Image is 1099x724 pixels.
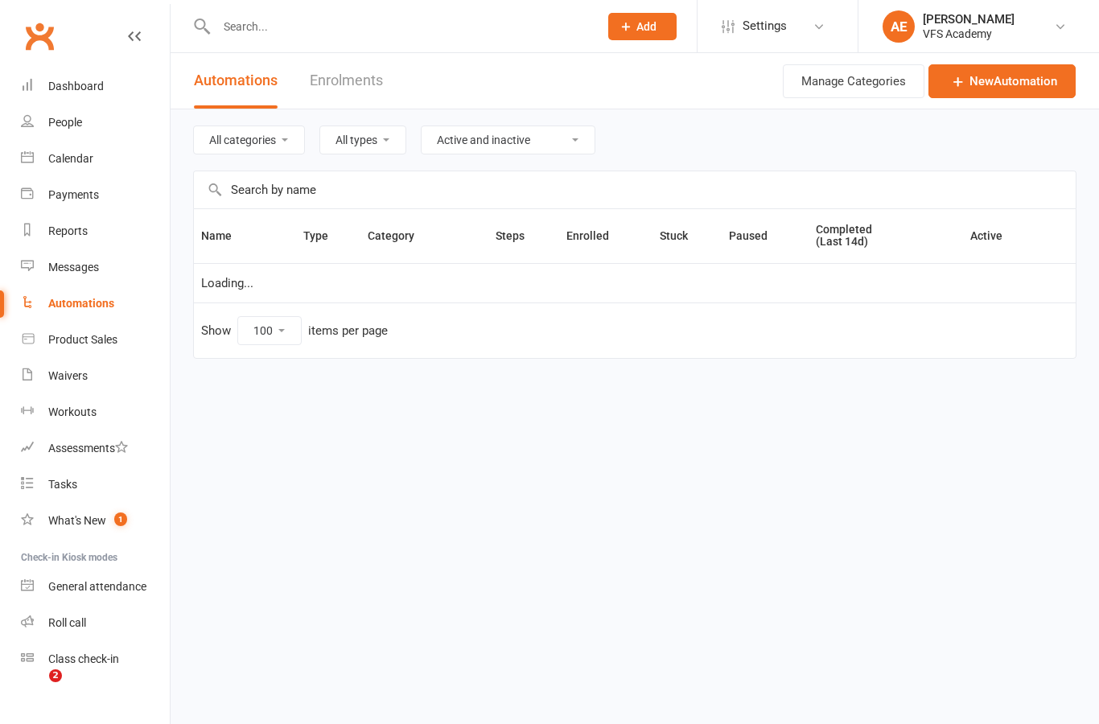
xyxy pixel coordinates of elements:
[194,53,278,109] button: Automations
[48,152,93,165] div: Calendar
[310,53,383,109] a: Enrolments
[559,209,652,263] th: Enrolled
[21,213,170,249] a: Reports
[21,605,170,641] a: Roll call
[743,8,787,44] span: Settings
[21,177,170,213] a: Payments
[48,652,119,665] div: Class check-in
[308,324,388,338] div: items per page
[48,580,146,593] div: General attendance
[201,229,249,242] span: Name
[114,512,127,526] span: 1
[194,263,1076,303] td: Loading...
[488,209,559,263] th: Steps
[48,369,88,382] div: Waivers
[21,322,170,358] a: Product Sales
[722,209,808,263] th: Paused
[21,68,170,105] a: Dashboard
[783,64,924,98] button: Manage Categories
[368,229,432,242] span: Category
[923,12,1015,27] div: [PERSON_NAME]
[48,297,114,310] div: Automations
[48,188,99,201] div: Payments
[21,105,170,141] a: People
[21,394,170,430] a: Workouts
[19,16,60,56] a: Clubworx
[636,20,657,33] span: Add
[883,10,915,43] div: AE
[21,503,170,539] a: What's New1
[48,478,77,491] div: Tasks
[21,430,170,467] a: Assessments
[16,669,55,708] iframe: Intercom live chat
[970,229,1002,242] span: Active
[48,261,99,274] div: Messages
[21,641,170,677] a: Class kiosk mode
[48,116,82,129] div: People
[21,467,170,503] a: Tasks
[194,171,1076,208] input: Search by name
[652,209,722,263] th: Stuck
[48,224,88,237] div: Reports
[608,13,677,40] button: Add
[201,226,249,245] button: Name
[816,223,872,248] span: Completed (Last 14d)
[48,405,97,418] div: Workouts
[956,226,1020,245] button: Active
[49,669,62,682] span: 2
[21,358,170,394] a: Waivers
[21,569,170,605] a: General attendance kiosk mode
[21,141,170,177] a: Calendar
[201,316,388,345] div: Show
[296,209,360,263] th: Type
[48,80,104,93] div: Dashboard
[368,226,432,245] button: Category
[48,616,86,629] div: Roll call
[48,514,106,527] div: What's New
[21,249,170,286] a: Messages
[928,64,1076,98] a: NewAutomation
[48,333,117,346] div: Product Sales
[923,27,1015,41] div: VFS Academy
[212,15,587,38] input: Search...
[21,286,170,322] a: Automations
[48,442,128,455] div: Assessments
